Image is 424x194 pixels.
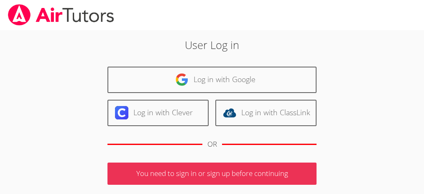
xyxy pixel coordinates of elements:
[59,37,365,53] h2: User Log in
[107,100,209,126] a: Log in with Clever
[7,4,115,26] img: airtutors_banner-c4298cdbf04f3fff15de1276eac7730deb9818008684d7c2e4769d2f7ddbe033.png
[107,163,317,185] p: You need to sign in or sign up before continuing
[175,73,189,86] img: google-logo-50288ca7cdecda66e5e0955fdab243c47b7ad437acaf1139b6f446037453330a.svg
[115,106,128,119] img: clever-logo-6eab21bc6e7a338710f1a6ff85c0baf02591cd810cc4098c63d3a4b26e2feb20.svg
[107,67,317,93] a: Log in with Google
[223,106,236,119] img: classlink-logo-d6bb404cc1216ec64c9a2012d9dc4662098be43eaf13dc465df04b49fa7ab582.svg
[215,100,317,126] a: Log in with ClassLink
[207,138,217,150] div: OR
